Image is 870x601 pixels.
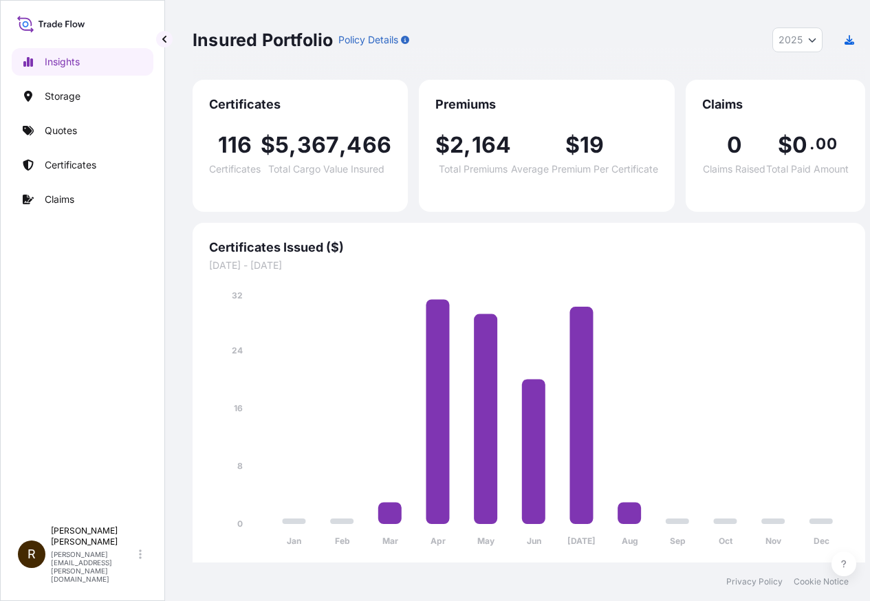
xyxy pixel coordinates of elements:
span: Claims [702,96,849,113]
span: Premiums [435,96,658,113]
span: 466 [347,134,391,156]
tspan: 16 [234,403,243,413]
p: [PERSON_NAME][EMAIL_ADDRESS][PERSON_NAME][DOMAIN_NAME] [51,550,136,583]
span: , [339,134,347,156]
a: Storage [12,83,153,110]
span: 5 [275,134,289,156]
p: [PERSON_NAME] [PERSON_NAME] [51,525,136,547]
p: Claims [45,193,74,206]
p: Policy Details [338,33,398,47]
tspan: [DATE] [567,536,596,546]
span: $ [778,134,792,156]
button: Year Selector [772,28,823,52]
tspan: 8 [237,461,243,471]
span: Claims Raised [703,164,765,174]
span: 367 [297,134,340,156]
tspan: Feb [335,536,350,546]
span: 0 [727,134,742,156]
span: 00 [816,138,836,149]
a: Privacy Policy [726,576,783,587]
span: Certificates Issued ($) [209,239,849,256]
p: Insights [45,55,80,69]
span: 164 [472,134,512,156]
span: Total Paid Amount [766,164,849,174]
span: Total Cargo Value Insured [268,164,384,174]
tspan: Apr [431,536,446,546]
span: 0 [792,134,807,156]
span: . [809,138,814,149]
a: Cookie Notice [794,576,849,587]
span: Total Premiums [439,164,508,174]
span: 116 [218,134,252,156]
tspan: May [477,536,495,546]
tspan: Oct [719,536,733,546]
span: 2 [450,134,464,156]
span: , [289,134,296,156]
a: Certificates [12,151,153,179]
span: $ [565,134,580,156]
span: , [464,134,471,156]
tspan: Nov [765,536,782,546]
tspan: Mar [382,536,398,546]
p: Storage [45,89,80,103]
a: Insights [12,48,153,76]
span: $ [261,134,275,156]
tspan: 32 [232,290,243,300]
tspan: 0 [237,518,243,529]
p: Insured Portfolio [193,29,333,51]
tspan: 24 [232,345,243,356]
a: Quotes [12,117,153,144]
span: [DATE] - [DATE] [209,259,849,272]
span: Certificates [209,96,391,113]
a: Claims [12,186,153,213]
tspan: Aug [622,536,638,546]
tspan: Jun [527,536,541,546]
tspan: Jan [287,536,301,546]
tspan: Dec [814,536,829,546]
p: Certificates [45,158,96,172]
span: 19 [580,134,604,156]
span: $ [435,134,450,156]
p: Quotes [45,124,77,138]
span: Certificates [209,164,261,174]
tspan: Sep [670,536,686,546]
span: R [28,547,36,561]
span: Average Premium Per Certificate [511,164,658,174]
span: 2025 [779,33,803,47]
